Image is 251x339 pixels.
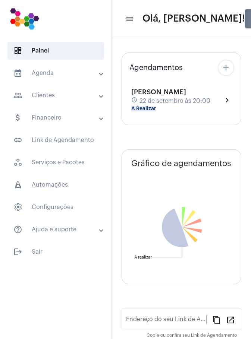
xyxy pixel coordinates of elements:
mat-panel-title: Ajuda e suporte [13,225,100,234]
span: sidenav icon [13,203,22,212]
span: Serviços e Pacotes [7,153,104,171]
mat-chip: A Realizar [131,106,156,111]
mat-icon: add [222,63,230,72]
mat-panel-title: Agenda [13,69,100,77]
mat-icon: sidenav icon [125,15,133,23]
mat-icon: sidenav icon [13,113,22,122]
span: Link de Agendamento [7,131,104,149]
mat-expansion-panel-header: sidenav iconAjuda e suporte [4,221,112,238]
span: sidenav icon [13,180,22,189]
mat-expansion-panel-header: sidenav iconAgenda [4,64,112,82]
img: 7bf4c2a9-cb5a-6366-d80e-59e5d4b2024a.png [6,4,43,34]
mat-panel-title: Clientes [13,91,100,100]
span: Agendamentos [129,64,183,72]
mat-hint: Copie ou confira seu Link de Agendamento [147,333,237,338]
span: Gráfico de agendamentos [131,159,231,168]
span: [PERSON_NAME] [131,89,186,95]
mat-icon: schedule [131,97,138,105]
span: Painel [7,42,104,60]
span: Olá, [PERSON_NAME]! [142,13,245,25]
input: Link [126,317,206,324]
mat-expansion-panel-header: sidenav iconClientes [4,86,112,104]
span: Automações [7,176,104,194]
mat-panel-title: Financeiro [13,113,100,122]
mat-icon: sidenav icon [13,69,22,77]
mat-icon: sidenav icon [13,136,22,145]
text: A realizar [134,255,152,259]
mat-icon: sidenav icon [13,247,22,256]
span: sidenav icon [13,158,22,167]
span: Sair [7,243,104,261]
mat-icon: sidenav icon [13,91,22,100]
mat-expansion-panel-header: sidenav iconFinanceiro [4,109,112,127]
span: Configurações [7,198,104,216]
span: sidenav icon [13,46,22,55]
mat-icon: sidenav icon [13,225,22,234]
mat-icon: chevron_right [223,96,232,105]
span: 22 de setembro às 20:00 [139,98,210,104]
mat-icon: open_in_new [226,315,235,324]
mat-icon: content_copy [212,315,221,324]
